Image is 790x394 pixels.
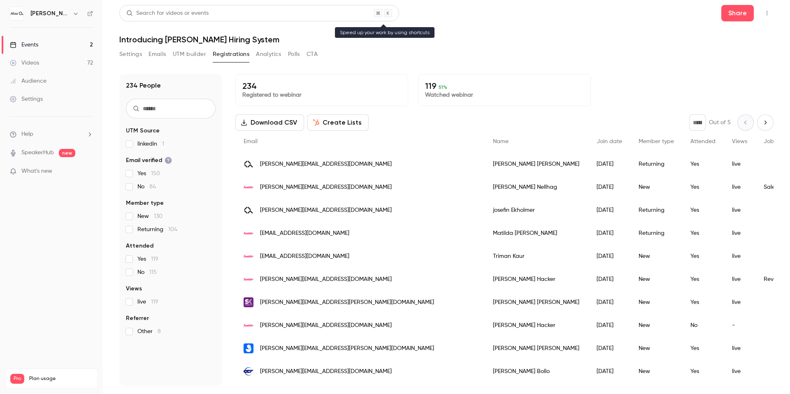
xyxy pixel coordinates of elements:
[137,298,158,306] span: live
[244,232,253,234] img: teamtailor.com
[244,255,253,257] img: teamtailor.com
[485,222,588,245] div: Matilda [PERSON_NAME]
[260,298,434,307] span: [PERSON_NAME][EMAIL_ADDRESS][PERSON_NAME][DOMAIN_NAME]
[682,245,724,268] div: Yes
[158,329,161,334] span: 8
[149,269,157,275] span: 115
[10,41,38,49] div: Events
[244,343,253,353] img: jobylon.com
[588,222,630,245] div: [DATE]
[21,167,52,176] span: What's new
[235,114,304,131] button: Download CSV
[126,199,164,207] span: Member type
[682,199,724,222] div: Yes
[260,160,392,169] span: [PERSON_NAME][EMAIL_ADDRESS][DOMAIN_NAME]
[137,183,156,191] span: No
[724,153,755,176] div: live
[485,153,588,176] div: [PERSON_NAME] [PERSON_NAME]
[260,229,349,238] span: [EMAIL_ADDRESS][DOMAIN_NAME]
[485,291,588,314] div: [PERSON_NAME] [PERSON_NAME]
[244,186,253,188] img: teamtailor.com
[732,139,747,144] span: Views
[724,360,755,383] div: live
[137,169,160,178] span: Yes
[485,268,588,291] div: [PERSON_NAME] Hacker
[151,171,160,176] span: 150
[260,206,392,215] span: [PERSON_NAME][EMAIL_ADDRESS][DOMAIN_NAME]
[151,299,158,305] span: 119
[682,337,724,360] div: Yes
[588,314,630,337] div: [DATE]
[630,314,682,337] div: New
[724,176,755,199] div: live
[244,278,253,280] img: teamtailor.com
[588,291,630,314] div: [DATE]
[588,268,630,291] div: [DATE]
[173,48,206,61] button: UTM builder
[757,114,774,131] button: Next page
[630,291,682,314] div: New
[59,149,75,157] span: new
[425,91,584,99] p: Watched webinar
[244,139,258,144] span: Email
[439,84,447,90] span: 51 %
[724,199,755,222] div: live
[724,314,755,337] div: -
[260,321,392,330] span: [PERSON_NAME][EMAIL_ADDRESS][DOMAIN_NAME]
[690,139,716,144] span: Attended
[126,285,142,293] span: Views
[307,114,369,131] button: Create Lists
[260,344,434,353] span: [PERSON_NAME][EMAIL_ADDRESS][PERSON_NAME][DOMAIN_NAME]
[126,242,153,250] span: Attended
[597,139,622,144] span: Join date
[154,213,163,219] span: 130
[126,127,216,336] section: facet-groups
[137,255,158,263] span: Yes
[630,245,682,268] div: New
[10,95,43,103] div: Settings
[244,297,253,307] img: skekraft.se
[126,314,149,322] span: Referrer
[126,81,161,90] h1: 234 People
[485,360,588,383] div: [PERSON_NAME] Bollo
[244,205,253,215] img: alvalabs.io
[10,130,93,139] li: help-dropdown-opener
[137,140,164,148] span: linkedin
[682,222,724,245] div: Yes
[29,375,93,382] span: Plan usage
[588,360,630,383] div: [DATE]
[588,176,630,199] div: [DATE]
[724,222,755,245] div: live
[588,199,630,222] div: [DATE]
[682,176,724,199] div: Yes
[588,245,630,268] div: [DATE]
[213,48,249,61] button: Registrations
[244,366,253,376] img: crosscombined.com
[588,337,630,360] div: [DATE]
[682,314,724,337] div: No
[260,367,392,376] span: [PERSON_NAME][EMAIL_ADDRESS][DOMAIN_NAME]
[709,118,731,127] p: Out of 5
[256,48,281,61] button: Analytics
[724,268,755,291] div: live
[493,139,509,144] span: Name
[242,81,401,91] p: 234
[764,139,785,144] span: Job title
[630,176,682,199] div: New
[682,153,724,176] div: Yes
[244,324,253,326] img: teamtailor.com
[682,291,724,314] div: Yes
[724,245,755,268] div: live
[126,127,160,135] span: UTM Source
[260,275,392,284] span: [PERSON_NAME][EMAIL_ADDRESS][DOMAIN_NAME]
[724,337,755,360] div: live
[149,48,166,61] button: Emails
[485,245,588,268] div: Triman Kaur
[485,199,588,222] div: josefin Ekholmer
[126,156,172,165] span: Email verified
[10,59,39,67] div: Videos
[425,81,584,91] p: 119
[119,48,142,61] button: Settings
[151,256,158,262] span: 119
[126,9,209,18] div: Search for videos or events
